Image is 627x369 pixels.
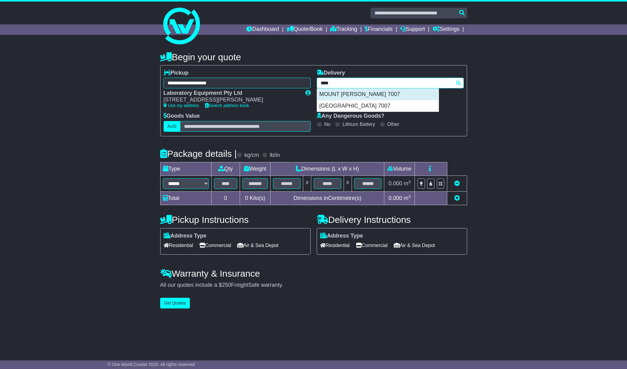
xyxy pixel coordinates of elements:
[160,268,467,279] h4: Warranty & Insurance
[317,100,439,112] div: [GEOGRAPHIC_DATA] 7007
[164,70,189,76] label: Pickup
[164,233,207,239] label: Address Type
[246,24,279,35] a: Dashboard
[408,194,411,199] sup: 3
[400,24,425,35] a: Support
[320,233,363,239] label: Address Type
[164,121,181,132] label: AUD
[199,241,231,250] span: Commercial
[245,195,248,201] span: 0
[344,175,352,191] td: x
[160,298,190,308] button: Get Quotes
[270,152,280,159] label: lb/in
[160,191,211,205] td: Total
[317,89,439,100] div: MOUNT [PERSON_NAME] 7007
[240,191,271,205] td: Kilo(s)
[342,121,375,127] label: Lithium Battery
[389,195,402,201] span: 0.000
[271,162,384,175] td: Dimensions (L x W x H)
[244,152,259,159] label: kg/cm
[286,24,323,35] a: Quote/Book
[211,191,240,205] td: 0
[317,78,464,88] typeahead: Please provide city
[160,149,237,159] h4: Package details |
[317,70,345,76] label: Delivery
[222,282,231,288] span: 250
[160,52,467,62] h4: Begin your quote
[408,179,411,184] sup: 3
[454,195,460,201] a: Add new item
[324,121,330,127] label: No
[237,241,278,250] span: Air & Sea Depot
[317,113,385,120] label: Any Dangerous Goods?
[164,241,193,250] span: Residential
[164,103,199,108] a: Use my address
[404,195,411,201] span: m
[365,24,393,35] a: Financials
[433,24,459,35] a: Settings
[387,121,400,127] label: Other
[164,113,200,120] label: Goods Value
[394,241,435,250] span: Air & Sea Depot
[317,215,467,225] h4: Delivery Instructions
[389,180,402,186] span: 0.000
[164,90,299,97] div: Laboratory Equipment Pty Ltd
[108,362,196,367] span: © One World Courier 2025. All rights reserved.
[205,103,249,108] a: Search address book
[240,162,271,175] td: Weight
[303,175,311,191] td: x
[320,241,350,250] span: Residential
[271,191,384,205] td: Dimensions in Centimetre(s)
[160,162,211,175] td: Type
[384,162,415,175] td: Volume
[356,241,388,250] span: Commercial
[160,215,311,225] h4: Pickup Instructions
[404,180,411,186] span: m
[160,282,467,289] div: All our quotes include a $ FreightSafe warranty.
[330,24,357,35] a: Tracking
[454,180,460,186] a: Remove this item
[211,162,240,175] td: Qty
[164,97,299,103] div: [STREET_ADDRESS][PERSON_NAME]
